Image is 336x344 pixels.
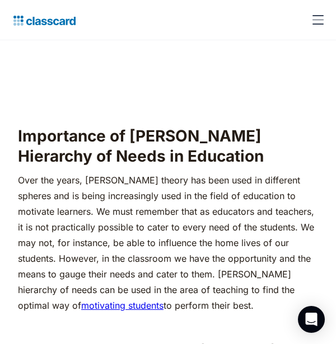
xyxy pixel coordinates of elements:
a: Logo [9,12,76,28]
div: menu [305,7,327,34]
p: ‍ [18,319,318,334]
p: Over the years, [PERSON_NAME] theory has been used in different spheres and is being increasingly... [18,172,318,313]
a: motivating students [81,300,164,311]
div: Open Intercom Messenger [298,306,325,333]
p: ‍ [18,99,318,115]
h2: Importance of [PERSON_NAME] Hierarchy of Needs in Education [18,126,318,167]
